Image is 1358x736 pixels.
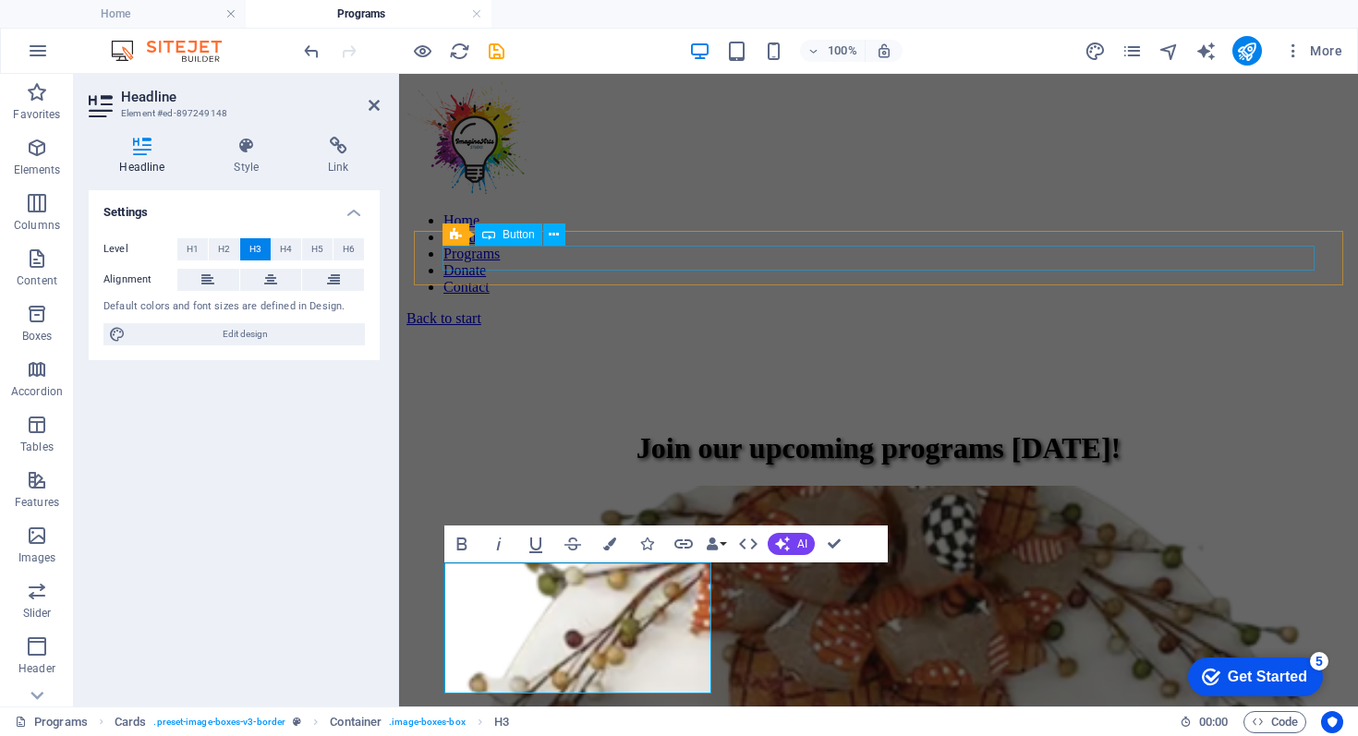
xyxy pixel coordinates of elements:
button: reload [448,40,470,62]
button: Data Bindings [703,525,729,562]
button: Bold (⌘B) [444,525,479,562]
p: Accordion [11,384,63,399]
span: More [1284,42,1342,60]
button: Colors [592,525,627,562]
i: Pages (Ctrl+Alt+S) [1122,41,1143,62]
h6: 100% [828,40,857,62]
i: Navigator [1158,41,1180,62]
a: Click to cancel selection. Double-click to open Pages [15,711,88,733]
button: text_generator [1195,40,1218,62]
span: : [1212,715,1215,729]
p: Content [17,273,57,288]
h4: Settings [89,190,380,223]
button: H1 [177,238,208,260]
p: Header [18,661,55,676]
button: AI [768,533,815,555]
button: Code [1243,711,1306,733]
label: Level [103,238,177,260]
button: Click here to leave preview mode and continue editing [411,40,433,62]
div: Get Started [55,20,134,37]
p: Elements [14,163,61,177]
nav: breadcrumb [115,711,509,733]
p: Boxes [22,329,53,344]
button: H4 [272,238,302,260]
span: Button [503,229,535,240]
button: H2 [209,238,239,260]
span: . preset-image-boxes-v3-border [153,711,285,733]
p: Favorites [13,107,60,122]
button: publish [1232,36,1262,66]
button: Icons [629,525,664,562]
p: Tables [20,440,54,454]
button: H3 [240,238,271,260]
h4: Programs [246,4,491,24]
h2: Headline [121,89,380,105]
button: navigator [1158,40,1181,62]
span: Code [1252,711,1298,733]
span: AI [797,538,807,549]
h4: Style [203,137,297,175]
span: Click to select. Double-click to edit [115,711,146,733]
button: Edit design [103,323,365,345]
label: Alignment [103,269,177,291]
i: On resize automatically adjust zoom level to fit chosen device. [876,42,892,59]
button: Link [666,525,701,562]
button: undo [300,40,322,62]
button: save [485,40,507,62]
button: pages [1122,40,1144,62]
button: Confirm (⌘+⏎) [817,525,852,562]
span: H4 [280,238,292,260]
p: Slider [23,606,52,621]
span: Click to select. Double-click to edit [330,711,382,733]
h4: Link [297,137,380,175]
button: HTML [731,525,766,562]
p: Images [18,550,56,565]
span: Click to select. Double-click to edit [494,711,509,733]
span: H1 [187,238,199,260]
div: 5 [137,4,155,22]
p: Features [15,495,59,510]
i: Publish [1236,41,1257,62]
button: Strikethrough [555,525,590,562]
button: H5 [302,238,333,260]
h3: Element #ed-897249148 [121,105,343,122]
button: Italic (⌘I) [481,525,516,562]
button: More [1277,36,1350,66]
span: Edit design [131,323,359,345]
i: AI Writer [1195,41,1217,62]
span: H3 [249,238,261,260]
button: 100% [800,40,866,62]
div: Default colors and font sizes are defined in Design. [103,299,365,315]
button: Underline (⌘U) [518,525,553,562]
span: H2 [218,238,230,260]
i: This element is a customizable preset [293,717,301,727]
h6: Session time [1180,711,1229,733]
button: design [1085,40,1107,62]
button: H6 [333,238,364,260]
h4: Headline [89,137,203,175]
span: . image-boxes-box [389,711,466,733]
span: 00 00 [1199,711,1228,733]
div: Get Started 5 items remaining, 0% complete [15,9,150,48]
i: Save (Ctrl+S) [486,41,507,62]
i: Design (Ctrl+Alt+Y) [1085,41,1106,62]
span: H5 [311,238,323,260]
p: Columns [14,218,60,233]
img: Editor Logo [106,40,245,62]
button: Usercentrics [1321,711,1343,733]
i: Reload page [449,41,470,62]
span: H6 [343,238,355,260]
